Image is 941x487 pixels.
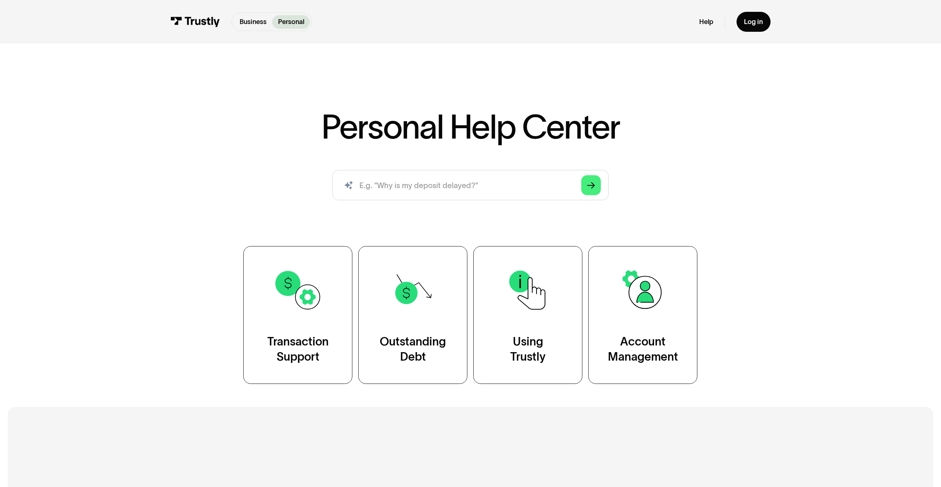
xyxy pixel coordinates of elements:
[699,18,713,26] a: Help
[243,246,352,384] a: TransactionSupport
[473,246,582,384] a: UsingTrustly
[240,17,267,27] p: Business
[358,246,467,384] a: OutstandingDebt
[267,334,329,364] div: Transaction Support
[321,110,620,143] h1: Personal Help Center
[737,12,771,32] a: Log in
[170,17,220,27] img: Trustly Logo
[332,170,609,200] form: Search
[234,15,272,29] a: Business
[744,18,763,26] div: Log in
[510,334,545,364] div: Using Trustly
[332,170,609,200] input: search
[588,246,697,384] a: AccountManagement
[608,334,678,364] div: Account Management
[278,17,304,27] p: Personal
[380,334,446,364] div: Outstanding Debt
[272,15,310,29] a: Personal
